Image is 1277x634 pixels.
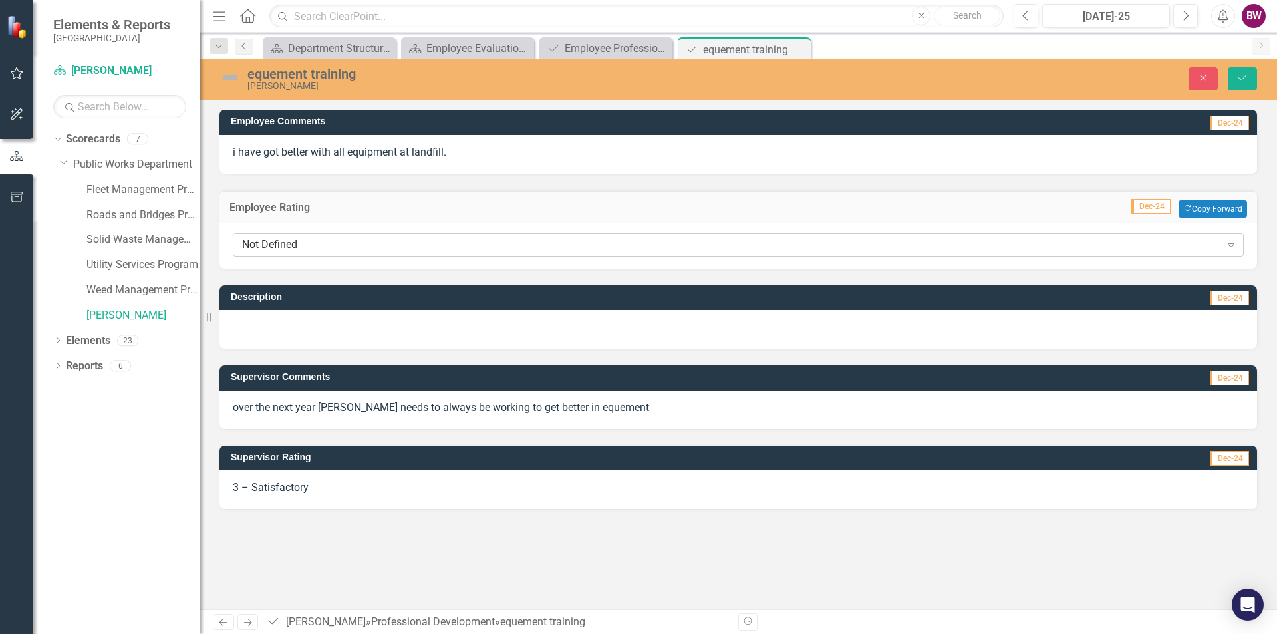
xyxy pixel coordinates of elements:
span: Dec-24 [1131,199,1171,214]
a: Utility Services Program [86,257,200,273]
input: Search Below... [53,95,186,118]
span: Dec-24 [1210,451,1249,466]
input: Search ClearPoint... [269,5,1004,28]
p: i have got better with all equipment at landfill. [233,145,1244,160]
div: 6 [110,360,131,371]
a: [PERSON_NAME] [86,308,200,323]
h3: Supervisor Comments [231,372,954,382]
div: equement training [703,41,807,58]
div: Employee Professional Development to Update [565,40,669,57]
div: equement training [247,67,801,81]
a: Weed Management Program [86,283,200,298]
h3: Employee Comments [231,116,944,126]
img: Not Defined [219,67,241,88]
h3: Employee Rating [229,202,646,214]
div: Open Intercom Messenger [1232,589,1264,621]
div: Not Defined [242,237,1220,252]
div: [DATE]-25 [1047,9,1165,25]
span: Dec-24 [1210,371,1249,385]
div: 7 [127,134,148,145]
a: Public Works Department [73,157,200,172]
a: [PERSON_NAME] [53,63,186,79]
p: over the next year [PERSON_NAME] needs to always be working to get better in equement [233,400,1244,416]
div: Employee Evaluation Navigation [426,40,531,57]
a: Solid Waste Management Program [86,232,200,247]
h3: Description [231,292,799,302]
button: [DATE]-25 [1042,4,1170,28]
div: » » [267,615,728,630]
div: equement training [500,615,585,628]
span: 3 – Satisfactory [233,481,309,494]
span: Search [953,10,982,21]
button: BW [1242,4,1266,28]
div: 23 [117,335,138,346]
a: Reports [66,359,103,374]
a: Elements [66,333,110,349]
a: [PERSON_NAME] [286,615,366,628]
img: ClearPoint Strategy [7,15,30,39]
div: [PERSON_NAME] [247,81,801,91]
a: Fleet Management Program [86,182,200,198]
a: Professional Development [371,615,495,628]
div: Department Structure & Strategic Results [288,40,392,57]
h3: Supervisor Rating [231,452,908,462]
button: Search [934,7,1000,25]
a: Department Structure & Strategic Results [266,40,392,57]
button: Copy Forward [1179,200,1247,218]
span: Elements & Reports [53,17,170,33]
a: Employee Professional Development to Update [543,40,669,57]
span: Dec-24 [1210,116,1249,130]
small: [GEOGRAPHIC_DATA] [53,33,170,43]
a: Employee Evaluation Navigation [404,40,531,57]
a: Roads and Bridges Program [86,208,200,223]
span: Dec-24 [1210,291,1249,305]
a: Scorecards [66,132,120,147]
